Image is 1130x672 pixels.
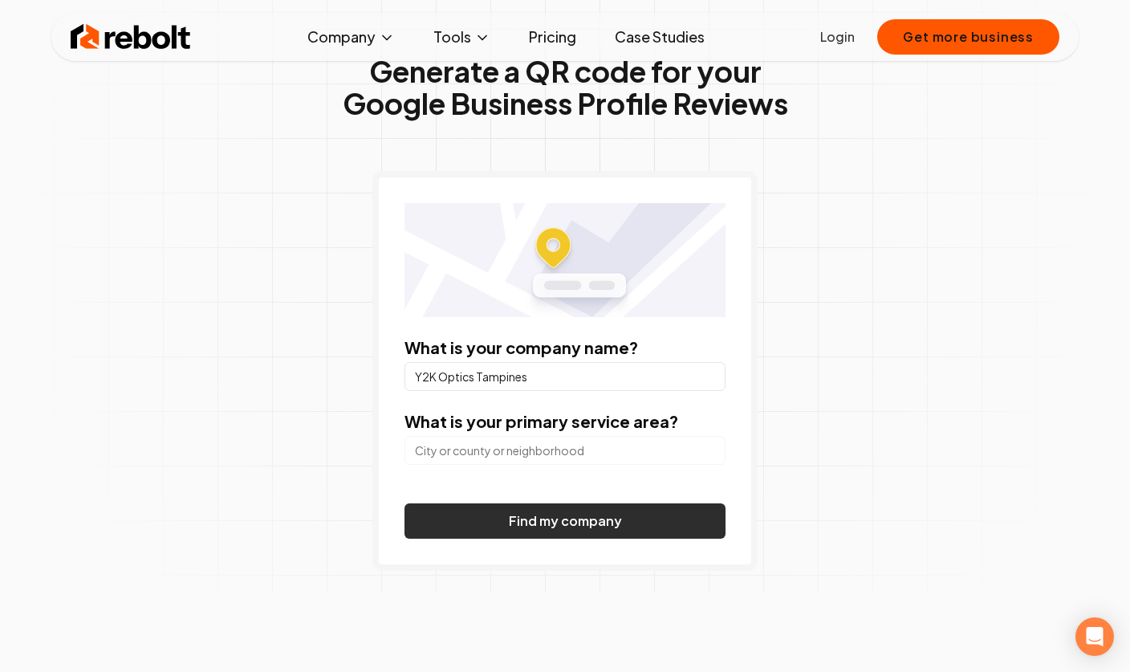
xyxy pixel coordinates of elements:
[404,362,726,391] input: Company Name
[421,21,503,53] button: Tools
[877,19,1059,55] button: Get more business
[602,21,717,53] a: Case Studies
[295,21,408,53] button: Company
[71,21,191,53] img: Rebolt Logo
[404,503,726,539] button: Find my company
[404,436,726,465] input: City or county or neighborhood
[820,27,855,47] a: Login
[404,337,638,357] label: What is your company name?
[404,203,726,317] img: Location map
[343,55,788,120] h1: Generate a QR code for your Google Business Profile Reviews
[404,411,678,431] label: What is your primary service area?
[516,21,589,53] a: Pricing
[1075,617,1114,656] div: Open Intercom Messenger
